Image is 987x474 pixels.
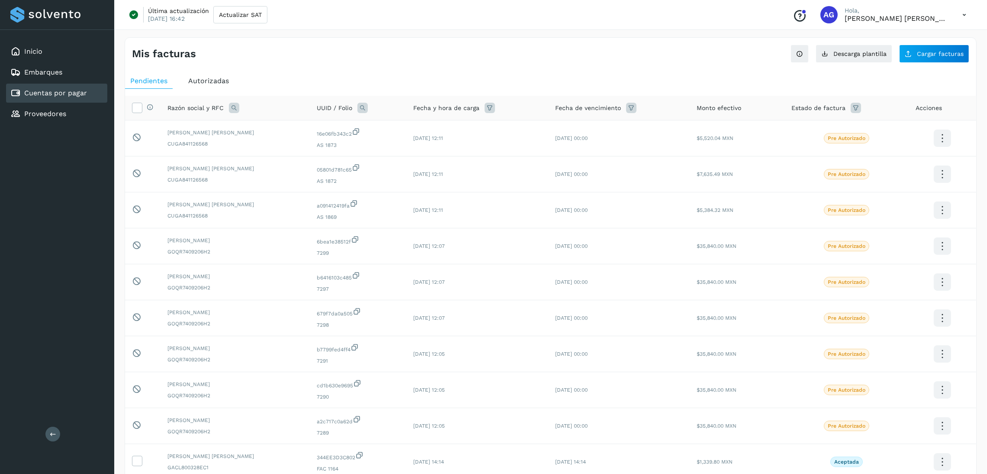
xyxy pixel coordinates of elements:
span: [DATE] 12:11 [413,171,443,177]
span: Razón social y RFC [167,104,224,113]
span: [DATE] 14:14 [555,459,586,465]
span: $35,840.00 MXN [697,387,736,393]
span: [DATE] 12:11 [413,207,443,213]
button: Cargar facturas [899,45,969,63]
span: [DATE] 14:14 [413,459,444,465]
span: 344EE3D3C802 [317,451,399,461]
span: 6bea1e38512f [317,235,399,246]
span: b7799fed4ff4 [317,343,399,354]
span: Estado de factura [791,104,846,113]
span: [DATE] 12:05 [413,387,445,393]
span: 7297 [317,285,399,293]
span: CUGA841126568 [167,176,303,184]
span: [DATE] 00:00 [555,423,588,429]
span: b6416103c485 [317,271,399,282]
span: CUGA841126568 [167,140,303,148]
span: 7290 [317,393,399,401]
p: Pre Autorizado [828,243,865,249]
span: [DATE] 12:05 [413,423,445,429]
span: 7299 [317,249,399,257]
span: $1,339.80 MXN [697,459,733,465]
div: Proveedores [6,104,107,123]
span: CUGA841126568 [167,212,303,220]
span: $5,520.04 MXN [697,135,733,141]
p: Abigail Gonzalez Leon [845,14,948,23]
span: $35,840.00 MXN [697,351,736,357]
span: Monto efectivo [697,104,741,113]
button: Descarga plantilla [816,45,892,63]
span: $35,840.00 MXN [697,279,736,285]
span: [PERSON_NAME] [167,237,303,244]
span: [DATE] 00:00 [555,387,588,393]
span: 679f7da0a505 [317,307,399,318]
p: Hola, [845,7,948,14]
span: Autorizadas [188,77,229,85]
span: Fecha y hora de carga [413,104,479,113]
span: [PERSON_NAME] [PERSON_NAME] [167,165,303,172]
a: Inicio [24,47,42,55]
p: Aceptada [834,459,859,465]
span: GOQR7409206H2 [167,248,303,256]
span: [DATE] 12:07 [413,315,445,321]
span: $5,384.32 MXN [697,207,733,213]
span: [DATE] 12:05 [413,351,445,357]
div: Inicio [6,42,107,61]
span: GOQR7409206H2 [167,356,303,364]
span: $35,840.00 MXN [697,315,736,321]
span: Fecha de vencimiento [555,104,621,113]
span: [PERSON_NAME] [167,308,303,316]
span: [DATE] 00:00 [555,171,588,177]
span: [PERSON_NAME] [PERSON_NAME] [167,201,303,208]
span: [DATE] 00:00 [555,135,588,141]
span: FAC 1164 [317,465,399,473]
p: Pre Autorizado [828,279,865,285]
span: Cargar facturas [917,51,964,57]
span: [DATE] 00:00 [555,315,588,321]
p: Pre Autorizado [828,135,865,141]
span: GOQR7409206H2 [167,392,303,399]
span: Descarga plantilla [833,51,887,57]
span: AS 1873 [317,141,399,149]
span: $35,840.00 MXN [697,243,736,249]
span: [DATE] 12:07 [413,243,445,249]
span: [PERSON_NAME] [167,416,303,424]
div: Cuentas por pagar [6,84,107,103]
span: GOQR7409206H2 [167,284,303,292]
span: Acciones [916,104,942,113]
p: Pre Autorizado [828,423,865,429]
span: Actualizar SAT [219,12,262,18]
p: Pre Autorizado [828,171,865,177]
span: cd1b630e9695 [317,379,399,390]
a: Proveedores [24,110,66,118]
p: Pre Autorizado [828,387,865,393]
span: [PERSON_NAME] [PERSON_NAME] [167,129,303,136]
span: [PERSON_NAME] [167,380,303,388]
span: UUID / Folio [317,104,352,113]
span: 7289 [317,429,399,437]
span: 7291 [317,357,399,365]
span: [DATE] 00:00 [555,207,588,213]
p: Última actualización [148,7,209,15]
p: Pre Autorizado [828,315,865,321]
a: Cuentas por pagar [24,89,87,97]
span: AS 1872 [317,177,399,185]
span: [DATE] 00:00 [555,243,588,249]
span: $35,840.00 MXN [697,423,736,429]
span: 05801d781c65 [317,163,399,174]
span: GOQR7409206H2 [167,428,303,435]
span: GOQR7409206H2 [167,320,303,328]
span: $7,635.49 MXN [697,171,733,177]
span: GACL800328EC1 [167,464,303,471]
h4: Mis facturas [132,48,196,60]
span: a2c717c0a62d [317,415,399,425]
button: Actualizar SAT [213,6,267,23]
span: Pendientes [130,77,167,85]
span: [DATE] 12:07 [413,279,445,285]
span: [DATE] 00:00 [555,351,588,357]
span: [DATE] 12:11 [413,135,443,141]
span: [PERSON_NAME] [PERSON_NAME] [167,452,303,460]
span: [PERSON_NAME] [167,344,303,352]
div: Embarques [6,63,107,82]
span: a091412419fa [317,199,399,210]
